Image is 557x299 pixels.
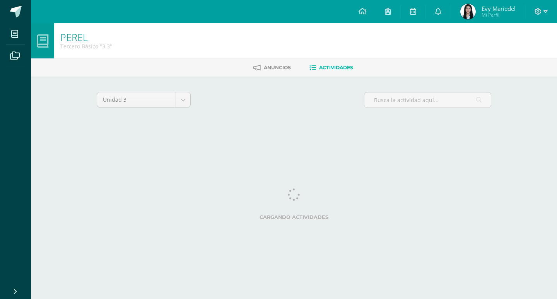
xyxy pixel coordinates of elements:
input: Busca la actividad aquí... [364,92,491,108]
h1: PEREL [60,32,112,43]
a: Actividades [309,62,353,74]
a: Unidad 3 [97,92,190,107]
span: Unidad 3 [103,92,170,107]
img: d48f2080236f4546744db889f6c7a1da.png [460,4,476,19]
span: Actividades [319,65,353,70]
a: PEREL [60,31,88,44]
span: Evy Mariedel [482,5,516,12]
div: Tercero Básico '3.3' [60,43,112,50]
a: Anuncios [253,62,291,74]
label: Cargando actividades [97,214,491,220]
span: Mi Perfil [482,12,516,18]
span: Anuncios [264,65,291,70]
